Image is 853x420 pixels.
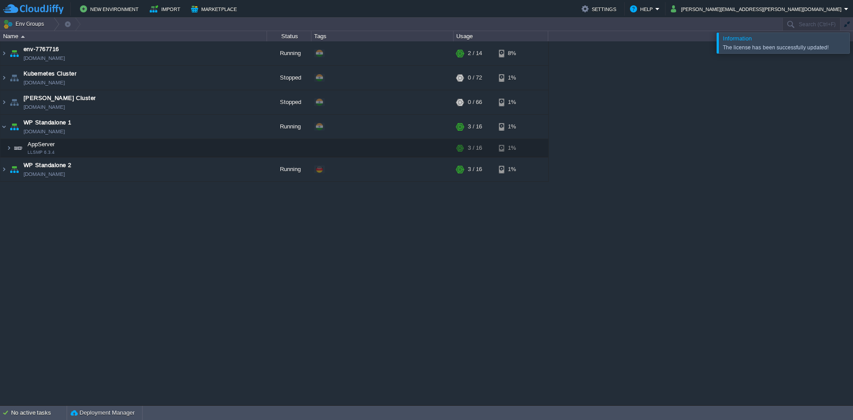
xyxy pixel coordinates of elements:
a: env-7767716 [24,45,59,54]
div: Running [267,41,311,65]
a: Kubernetes Cluster [24,69,76,78]
a: [DOMAIN_NAME] [24,78,65,87]
button: New Environment [80,4,141,14]
img: AMDAwAAAACH5BAEAAAAALAAAAAABAAEAAAICRAEAOw== [12,139,24,157]
div: Stopped [267,66,311,90]
div: 8% [499,41,528,65]
div: Name [1,31,267,41]
div: Running [267,115,311,139]
img: AMDAwAAAACH5BAEAAAAALAAAAAABAAEAAAICRAEAOw== [8,115,20,139]
img: AMDAwAAAACH5BAEAAAAALAAAAAABAAEAAAICRAEAOw== [8,41,20,65]
span: Information [723,35,752,42]
div: 2 / 14 [468,41,482,65]
img: AMDAwAAAACH5BAEAAAAALAAAAAABAAEAAAICRAEAOw== [0,90,8,114]
a: AppServerLLSMP 6.3.4 [27,141,56,148]
a: [DOMAIN_NAME] [24,170,65,179]
a: [DOMAIN_NAME] [24,54,65,63]
img: AMDAwAAAACH5BAEAAAAALAAAAAABAAEAAAICRAEAOw== [21,36,25,38]
img: AMDAwAAAACH5BAEAAAAALAAAAAABAAEAAAICRAEAOw== [0,66,8,90]
div: 0 / 72 [468,66,482,90]
div: 3 / 16 [468,115,482,139]
a: WP Standalone 1 [24,118,71,127]
img: AMDAwAAAACH5BAEAAAAALAAAAAABAAEAAAICRAEAOw== [8,66,20,90]
img: AMDAwAAAACH5BAEAAAAALAAAAAABAAEAAAICRAEAOw== [6,139,12,157]
a: WP Standalone 2 [24,161,71,170]
a: [PERSON_NAME] Cluster [24,94,96,103]
button: [PERSON_NAME][EMAIL_ADDRESS][PERSON_NAME][DOMAIN_NAME] [671,4,844,14]
div: Stopped [267,90,311,114]
div: The license has been successfully updated! [723,44,845,51]
span: LLSMP 6.3.4 [28,150,55,155]
img: CloudJiffy [3,4,64,15]
div: 1% [499,66,528,90]
div: 1% [499,115,528,139]
a: [DOMAIN_NAME] [24,127,65,136]
iframe: chat widget [816,384,844,411]
div: No active tasks [11,406,67,420]
div: Tags [312,31,453,41]
img: AMDAwAAAACH5BAEAAAAALAAAAAABAAEAAAICRAEAOw== [8,90,20,114]
button: Help [630,4,655,14]
div: 1% [499,90,528,114]
img: AMDAwAAAACH5BAEAAAAALAAAAAABAAEAAAICRAEAOw== [0,115,8,139]
span: AppServer [27,140,56,148]
button: Env Groups [3,18,47,30]
div: 3 / 16 [468,139,482,157]
img: AMDAwAAAACH5BAEAAAAALAAAAAABAAEAAAICRAEAOw== [0,157,8,181]
button: Deployment Manager [71,408,135,417]
div: 0 / 66 [468,90,482,114]
img: AMDAwAAAACH5BAEAAAAALAAAAAABAAEAAAICRAEAOw== [0,41,8,65]
a: [DOMAIN_NAME] [24,103,65,112]
img: AMDAwAAAACH5BAEAAAAALAAAAAABAAEAAAICRAEAOw== [8,157,20,181]
button: Marketplace [191,4,239,14]
button: Import [150,4,183,14]
button: Settings [582,4,619,14]
div: 3 / 16 [468,157,482,181]
div: 1% [499,157,528,181]
div: Running [267,157,311,181]
div: Status [267,31,311,41]
div: Usage [454,31,548,41]
div: 1% [499,139,528,157]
